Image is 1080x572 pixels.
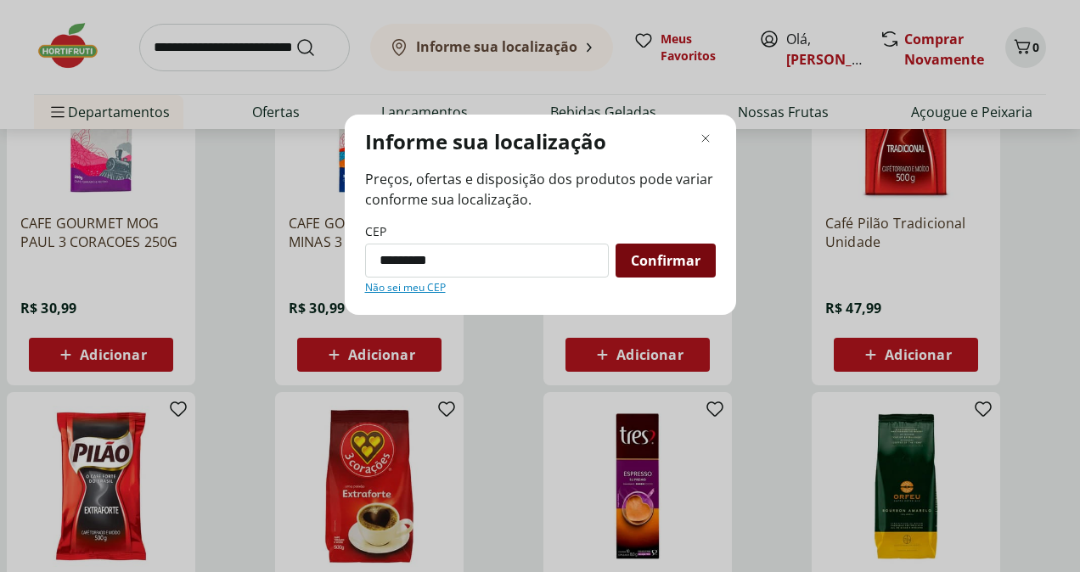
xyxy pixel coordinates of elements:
p: Informe sua localização [365,128,606,155]
div: Modal de regionalização [345,115,736,315]
label: CEP [365,223,386,240]
span: Preços, ofertas e disposição dos produtos pode variar conforme sua localização. [365,169,716,210]
span: Confirmar [631,254,700,267]
button: Fechar modal de regionalização [695,128,716,149]
button: Confirmar [616,244,716,278]
a: Não sei meu CEP [365,281,446,294]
